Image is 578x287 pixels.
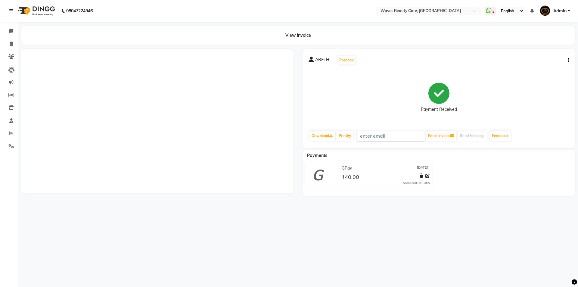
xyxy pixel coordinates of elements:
[426,131,456,141] button: Email Invoice
[307,153,327,158] span: Payments
[336,131,353,141] a: Print
[458,131,487,141] button: Send Message
[342,165,352,171] span: GPay
[489,131,511,141] a: Feedback
[341,173,359,182] span: ₹40.00
[338,56,355,64] button: Prebook
[315,57,331,65] span: ARETHI
[309,131,335,141] a: Download
[66,2,93,19] b: 08047224946
[553,8,567,14] span: Admin
[421,106,457,113] div: Payment Received
[540,5,550,16] img: Admin
[417,165,428,171] span: [DATE]
[15,2,57,19] img: logo
[356,130,425,142] input: enter email
[403,181,430,185] div: Added on 03-09-2025
[21,26,575,45] div: View Invoice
